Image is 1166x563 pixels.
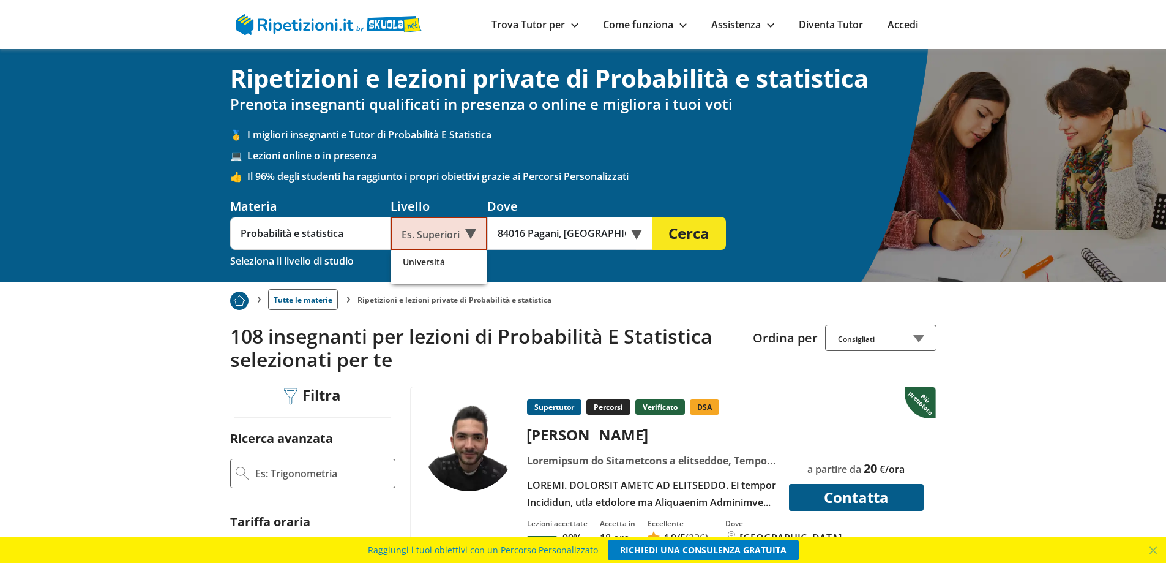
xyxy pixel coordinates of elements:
[527,399,581,415] p: Supertutor
[397,250,481,274] div: Università
[586,399,630,415] p: Percorsi
[254,464,390,483] input: Es: Trigonometria
[230,252,354,270] div: Seleziona il livello di studio
[230,128,247,142] span: 🥇
[230,430,333,447] label: Ricerca avanzata
[236,17,422,30] a: logo Skuola.net | Ripetizioni.it
[268,289,338,310] a: Tutte le materie
[487,217,636,250] input: Es. Indirizzo o CAP
[230,282,936,310] nav: breadcrumb d-none d-tablet-block
[807,463,861,476] span: a partire da
[880,463,905,476] span: €/ora
[230,198,391,214] div: Materia
[247,170,936,183] span: Il 96% degli studenti ha raggiunto i propri obiettivi grazie ai Percorsi Personalizzati
[487,198,652,214] div: Dove
[522,425,781,445] div: [PERSON_NAME]
[799,18,863,31] a: Diventa Tutor
[648,518,708,529] div: Eccellente
[753,330,818,346] label: Ordina per
[230,513,310,530] label: Tariffa oraria
[711,18,774,31] a: Assistenza
[888,18,918,31] a: Accedi
[725,518,842,529] div: Dove
[648,531,708,545] a: 4,9/5(236)
[491,18,578,31] a: Trova Tutor per
[391,198,487,214] div: Livello
[247,128,936,142] span: I migliori insegnanti e Tutor di Probabilità E Statistica
[527,518,588,529] div: Lezioni accettate
[905,386,938,419] img: Piu prenotato
[690,399,719,415] p: DSA
[230,217,391,250] input: Es. Matematica
[284,388,297,405] img: Filtra filtri mobile
[864,460,877,477] span: 20
[230,64,936,93] h1: Ripetizioni e lezioni private di Probabilità e statistica
[600,531,635,545] p: 18 ore
[230,292,249,310] img: Piu prenotato
[652,217,726,250] button: Cerca
[635,399,685,415] p: Verificato
[368,540,598,560] span: Raggiungi i tuoi obiettivi con un Percorso Personalizzato
[789,484,924,511] button: Contatta
[663,531,686,545] span: /5
[280,387,346,406] div: Filtra
[825,325,936,351] div: Consigliati
[230,149,247,162] span: 💻
[230,170,247,183] span: 👍
[357,295,551,305] li: Ripetizioni e lezioni private di Probabilità e statistica
[740,531,842,545] div: [GEOGRAPHIC_DATA]
[562,531,582,545] p: 99%
[522,477,781,511] div: LOREMI. DOLORSIT AMETC AD ELITSEDDO. Ei tempor Incididun, utla etdolore ma Aliquaenim Adminimve q...
[391,217,487,250] div: Es. Superiori
[686,531,708,545] span: (236)
[603,18,687,31] a: Come funziona
[236,467,249,480] img: Ricerca Avanzata
[247,149,936,162] span: Lezioni online o in presenza
[230,325,744,372] h2: 108 insegnanti per lezioni di Probabilità E Statistica selezionati per te
[663,531,676,545] span: 4,9
[608,540,799,560] a: RICHIEDI UNA CONSULENZA GRATUITA
[423,399,515,491] img: tutor a Roma - Salvatore
[522,452,781,469] div: Loremipsum do Sitametcons a elitseddoe, Tempo incidid, Utlab etdol magnaal, Enima mini, Veniamq, ...
[230,96,936,113] h2: Prenota insegnanti qualificati in presenza o online e migliora i tuoi voti
[236,14,422,35] img: logo Skuola.net | Ripetizioni.it
[600,518,635,529] div: Accetta in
